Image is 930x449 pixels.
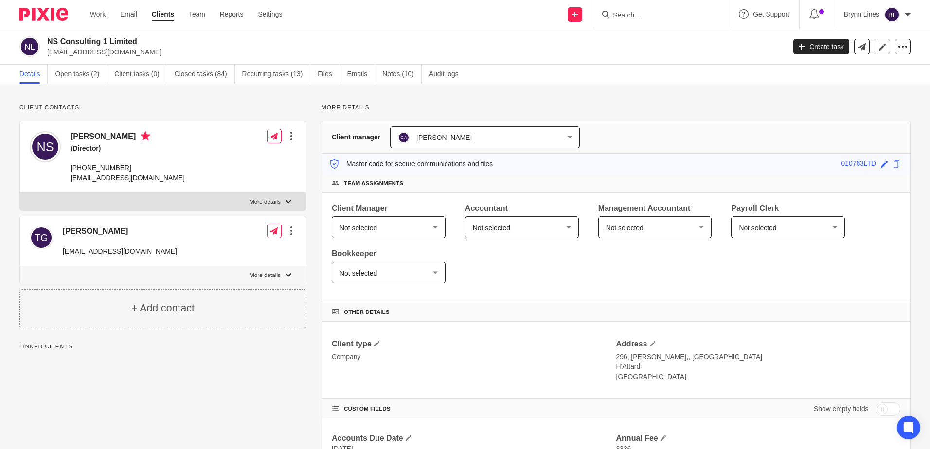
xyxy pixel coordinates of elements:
[416,134,470,140] span: [PERSON_NAME]
[344,308,388,316] span: Other details
[138,131,148,141] i: Primary
[611,12,699,20] input: Search
[19,104,306,111] p: Client contacts
[332,352,616,362] p: Company
[332,339,616,349] h4: Client type
[151,9,173,19] a: Clients
[257,9,283,19] a: Settings
[129,301,197,316] h4: + Add contact
[248,198,281,206] p: More details
[317,65,339,84] a: Files
[332,433,616,443] h4: Accounts Due Date
[174,65,234,84] a: Closed tasks (84)
[340,224,379,231] span: Not selected
[322,104,911,111] p: More details
[19,65,48,84] a: Details
[616,362,900,371] p: H'Attard
[598,204,690,212] span: Management Accountant
[793,39,849,54] a: Create task
[241,65,310,84] a: Recurring tasks (13)
[813,404,869,414] label: Show empty fields
[616,352,900,362] p: 296, [PERSON_NAME],, [GEOGRAPHIC_DATA]
[616,372,900,381] p: [GEOGRAPHIC_DATA]
[332,249,376,257] span: Bookkeeper
[332,132,381,142] h3: Client manager
[739,224,778,231] span: Not selected
[884,7,900,22] img: svg%3E
[19,36,40,57] img: svg%3E
[19,343,306,350] p: Linked clients
[346,65,374,84] a: Emails
[428,65,465,84] a: Audit logs
[843,9,879,19] p: Brynn Lines
[465,204,507,212] span: Accountant
[30,226,53,249] img: svg%3E
[71,163,181,173] p: [PHONE_NUMBER]
[841,158,876,170] div: 010763LTD
[248,271,281,279] p: More details
[120,9,136,19] a: Email
[340,269,379,276] span: Not selected
[332,204,387,212] span: Client Manager
[47,47,778,57] p: [EMAIL_ADDRESS][DOMAIN_NAME]
[381,65,420,84] a: Notes (10)
[606,224,645,231] span: Not selected
[332,405,616,413] h4: CUSTOM FIELDS
[344,179,402,187] span: Team assignments
[731,204,778,212] span: Payroll Clerk
[752,11,789,17] span: Get Support
[329,159,497,169] p: Master code for secure communications and files
[71,143,181,153] h5: (Director)
[30,131,61,162] img: svg%3E
[114,65,167,84] a: Client tasks (0)
[398,131,410,143] img: svg%3E
[63,246,174,256] p: [EMAIL_ADDRESS][DOMAIN_NAME]
[188,9,204,19] a: Team
[47,36,632,47] h2: NS Consulting 1 Limited
[55,65,107,84] a: Open tasks (2)
[71,173,181,183] p: [EMAIL_ADDRESS][DOMAIN_NAME]
[473,224,512,231] span: Not selected
[71,131,181,143] h4: [PERSON_NAME]
[616,339,900,349] h4: Address
[63,226,174,236] h4: [PERSON_NAME]
[616,433,900,443] h4: Annual Fee
[218,9,243,19] a: Reports
[19,8,68,21] img: Pixie
[90,9,106,19] a: Work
